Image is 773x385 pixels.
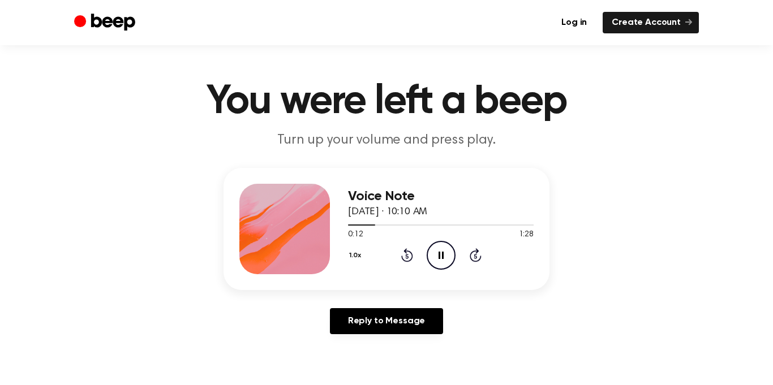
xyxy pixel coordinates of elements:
[348,246,366,265] button: 1.0x
[169,131,604,150] p: Turn up your volume and press play.
[519,229,534,241] span: 1:28
[97,81,676,122] h1: You were left a beep
[330,308,443,334] a: Reply to Message
[348,229,363,241] span: 0:12
[552,12,596,33] a: Log in
[603,12,699,33] a: Create Account
[348,207,427,217] span: [DATE] · 10:10 AM
[348,189,534,204] h3: Voice Note
[74,12,138,34] a: Beep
